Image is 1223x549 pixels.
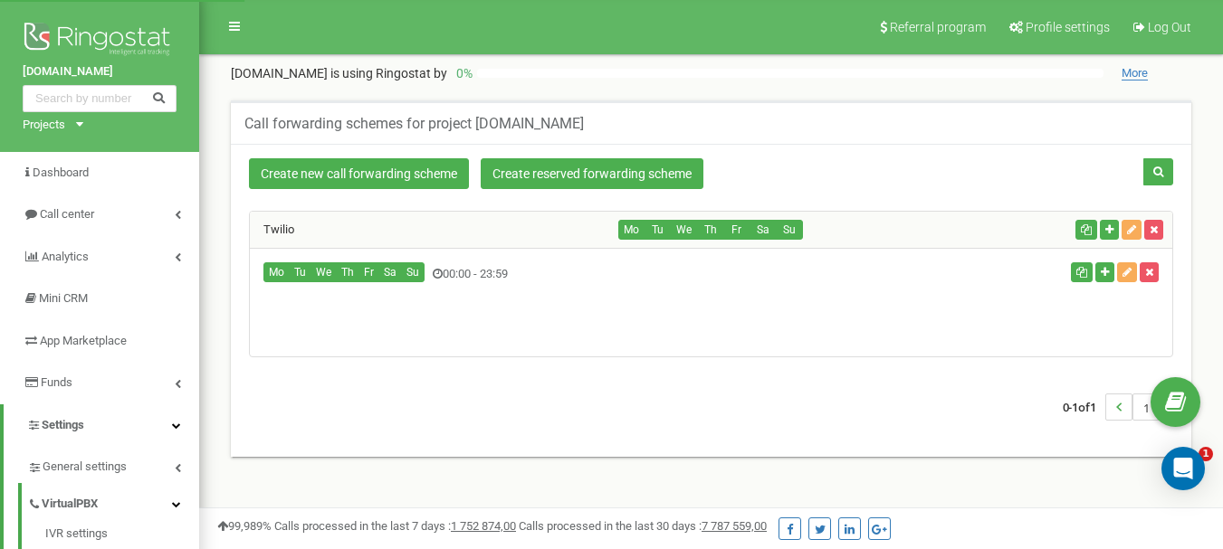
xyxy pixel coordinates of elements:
p: [DOMAIN_NAME] [231,64,447,82]
button: Tu [645,220,672,240]
a: General settings [27,446,199,483]
span: Analytics [42,250,89,263]
button: Th [697,220,724,240]
span: Profile settings [1026,20,1110,34]
button: Su [776,220,803,240]
button: Fr [358,262,379,282]
button: Th [336,262,359,282]
a: Twilio [250,222,294,236]
p: 0 % [447,64,477,82]
button: Mo [618,220,645,240]
span: Referral program [890,20,986,34]
li: 1 [1132,393,1160,421]
span: Calls processed in the last 30 days : [519,519,767,533]
a: VirtualPBX [27,483,199,520]
span: Dashboard [33,166,89,179]
span: General settings [43,459,127,476]
button: Fr [723,220,750,240]
button: Search of forwarding scheme [1143,158,1173,185]
div: Projects [23,117,65,134]
div: Open Intercom Messenger [1161,447,1205,490]
a: Create new call forwarding scheme [249,158,469,189]
span: Mini CRM [39,291,88,305]
span: More [1122,66,1148,80]
span: 1 [1199,447,1213,461]
input: Search by number [23,85,177,112]
span: Calls processed in the last 7 days : [274,519,516,533]
span: of [1078,399,1090,415]
a: [DOMAIN_NAME] [23,63,177,80]
u: 7 787 559,00 [702,519,767,533]
span: Call center [40,207,94,221]
button: We [311,262,337,282]
button: Su [401,262,425,282]
button: Mo [263,262,290,282]
span: VirtualPBX [42,496,98,513]
span: App Marketplace [40,334,127,347]
span: is using Ringostat by [330,66,447,80]
span: Log Out [1148,20,1191,34]
span: Funds [41,375,72,389]
span: 0-1 1 [1063,393,1105,421]
button: Tu [289,262,311,282]
a: IVR settings [45,525,199,547]
div: 00:00 - 23:59 [250,262,865,287]
h5: Call forwarding schemes for project [DOMAIN_NAME] [244,116,584,132]
nav: ... [1063,375,1187,439]
button: We [671,220,698,240]
a: Create reserved forwarding scheme [481,158,703,189]
span: 99,989% [217,519,272,533]
u: 1 752 874,00 [451,519,516,533]
span: Settings [42,418,84,431]
a: Settings [4,404,199,447]
img: Ringostat logo [23,18,177,63]
button: Sa [750,220,777,240]
button: Sa [378,262,402,282]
